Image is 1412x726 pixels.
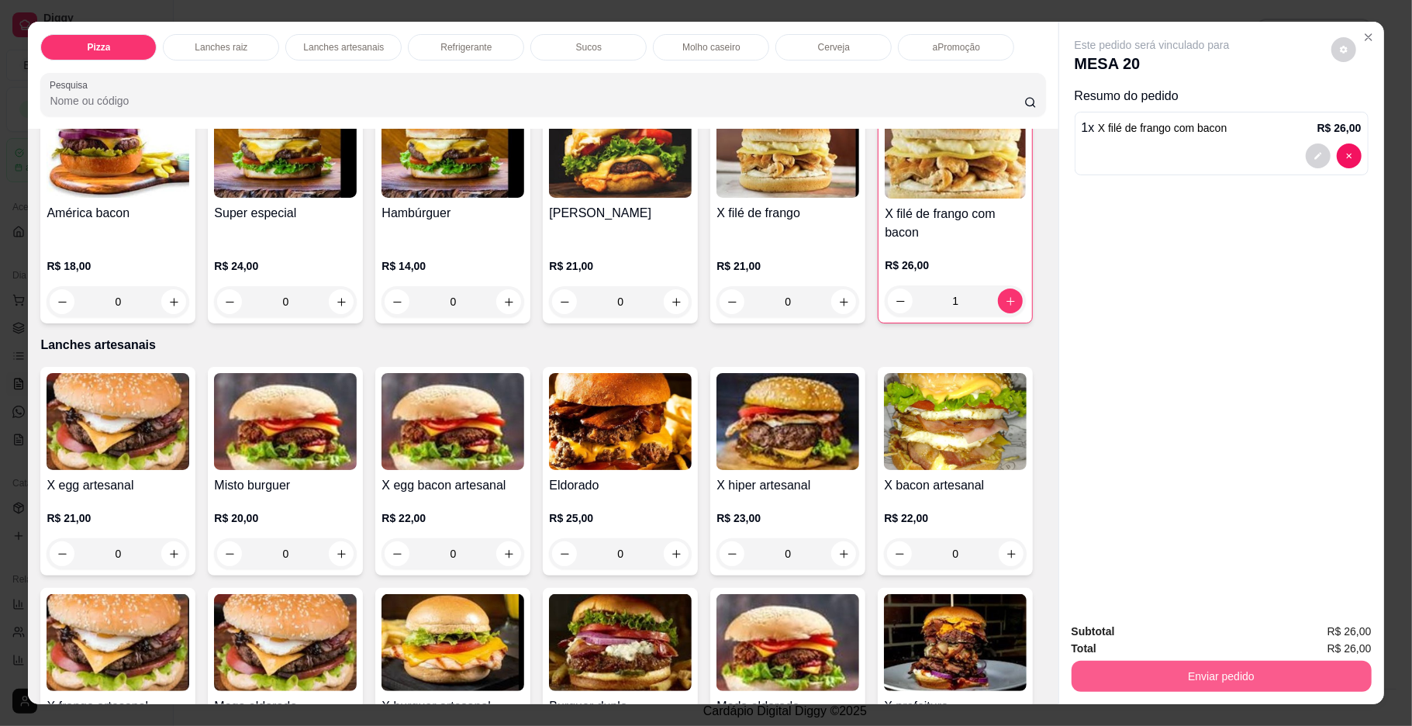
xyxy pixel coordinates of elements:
[47,510,189,526] p: R$ 21,00
[303,41,384,54] p: Lanches artesanais
[1331,37,1356,62] button: decrease-product-quantity
[1082,119,1227,137] p: 1 x
[716,204,859,223] h4: X filé de frango
[214,101,357,198] img: product-image
[1072,661,1372,692] button: Enviar pedido
[214,258,357,274] p: R$ 24,00
[381,594,524,691] img: product-image
[1327,623,1372,640] span: R$ 26,00
[50,93,1024,109] input: Pesquisa
[549,101,692,198] img: product-image
[716,510,859,526] p: R$ 23,00
[884,697,1027,716] h4: X prefeitura
[716,594,859,691] img: product-image
[381,101,524,198] img: product-image
[214,204,357,223] h4: Super especial
[47,101,189,198] img: product-image
[214,697,357,716] h4: Mega eldorado
[1306,143,1331,168] button: decrease-product-quantity
[933,41,980,54] p: aPromoção
[381,373,524,470] img: product-image
[549,204,692,223] h4: [PERSON_NAME]
[549,258,692,274] p: R$ 21,00
[884,373,1027,470] img: product-image
[884,594,1027,691] img: product-image
[50,78,93,92] label: Pesquisa
[549,510,692,526] p: R$ 25,00
[884,510,1027,526] p: R$ 22,00
[682,41,741,54] p: Molho caseiro
[214,594,357,691] img: product-image
[214,373,357,470] img: product-image
[1317,120,1362,136] p: R$ 26,00
[47,258,189,274] p: R$ 18,00
[47,697,189,716] h4: X frango artesanal
[381,204,524,223] h4: Hambúrguer
[47,594,189,691] img: product-image
[818,41,850,54] p: Cerveja
[716,101,859,198] img: product-image
[47,373,189,470] img: product-image
[716,373,859,470] img: product-image
[47,204,189,223] h4: América bacon
[1075,87,1369,105] p: Resumo do pedido
[549,373,692,470] img: product-image
[549,697,692,716] h4: Burguer duplo
[47,476,189,495] h4: X egg artesanal
[195,41,247,54] p: Lanches raiz
[716,697,859,716] h4: Moda eldorado
[381,697,524,716] h4: X burguer artesanal
[884,476,1027,495] h4: X bacon artesanal
[885,102,1026,199] img: product-image
[1337,143,1362,168] button: decrease-product-quantity
[381,258,524,274] p: R$ 14,00
[885,258,1026,273] p: R$ 26,00
[1098,122,1227,134] span: X filé de frango com bacon
[214,510,357,526] p: R$ 20,00
[1075,37,1230,53] p: Este pedido será vinculado para
[549,594,692,691] img: product-image
[214,476,357,495] h4: Misto burguer
[1072,642,1096,655] strong: Total
[576,41,602,54] p: Sucos
[87,41,110,54] p: Pizza
[716,258,859,274] p: R$ 21,00
[1072,625,1115,638] strong: Subtotal
[1075,53,1230,74] p: MESA 20
[381,510,524,526] p: R$ 22,00
[1356,25,1381,50] button: Close
[716,476,859,495] h4: X hiper artesanal
[885,205,1026,242] h4: X filé de frango com bacon
[381,476,524,495] h4: X egg bacon artesanal
[549,476,692,495] h4: Eldorado
[440,41,492,54] p: Refrigerante
[1327,640,1372,657] span: R$ 26,00
[40,336,1045,354] p: Lanches artesanais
